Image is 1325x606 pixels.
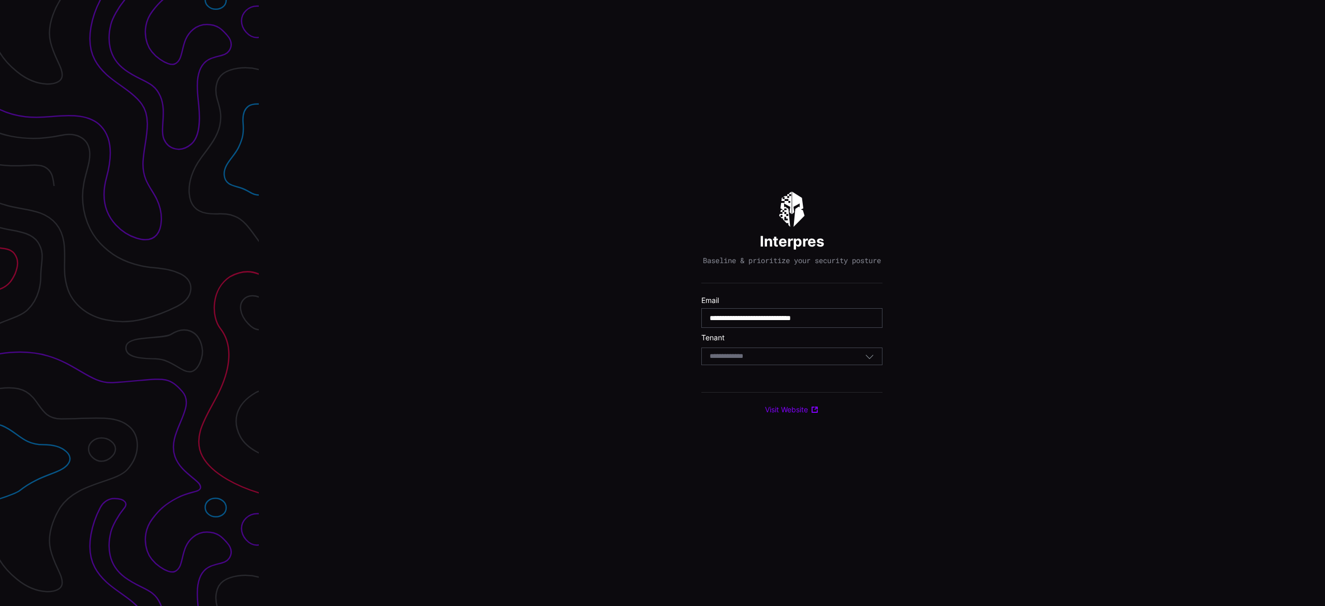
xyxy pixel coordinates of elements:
[701,333,882,342] label: Tenant
[865,352,874,361] button: Toggle options menu
[765,405,819,414] a: Visit Website
[703,256,881,265] p: Baseline & prioritize your security posture
[760,232,825,251] h1: Interpres
[701,296,882,305] label: Email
